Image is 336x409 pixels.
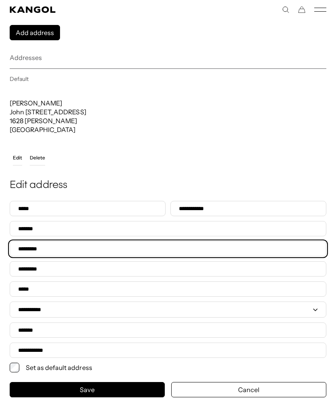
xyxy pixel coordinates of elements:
[10,75,326,83] h2: Default
[30,150,45,165] button: Delete
[10,178,326,193] h3: Edit address
[10,6,168,13] a: Kangol
[10,99,326,134] p: [PERSON_NAME] John [STREET_ADDRESS] 1628 [PERSON_NAME] [GEOGRAPHIC_DATA]
[10,25,60,40] button: Add address
[10,53,326,69] h2: Addresses
[13,150,22,165] button: Edit address
[282,6,289,13] summary: Search here
[26,363,92,372] label: Set as default address
[298,6,305,13] button: Cart
[10,382,165,397] button: Save
[171,382,326,397] button: Cancel
[314,6,326,13] button: Mobile Menu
